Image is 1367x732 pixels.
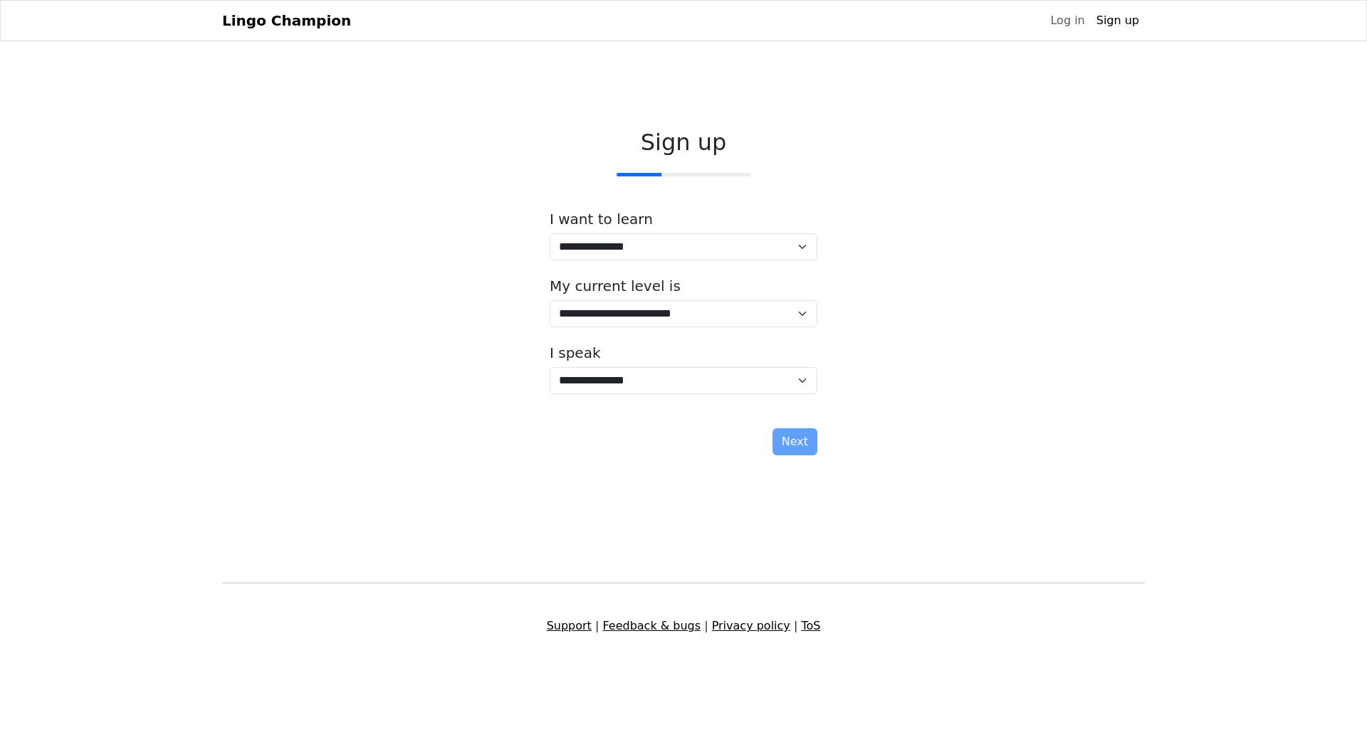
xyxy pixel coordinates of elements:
a: Privacy policy [712,619,790,632]
a: Lingo Champion [222,6,351,35]
a: ToS [801,619,820,632]
label: I speak [550,344,601,361]
a: Support [547,619,592,632]
label: I want to learn [550,211,653,228]
a: Feedback & bugs [602,619,701,632]
div: | | | [214,617,1153,635]
a: Sign up [1091,6,1145,35]
a: Log in [1044,6,1090,35]
h2: Sign up [550,129,817,156]
label: My current level is [550,277,681,295]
